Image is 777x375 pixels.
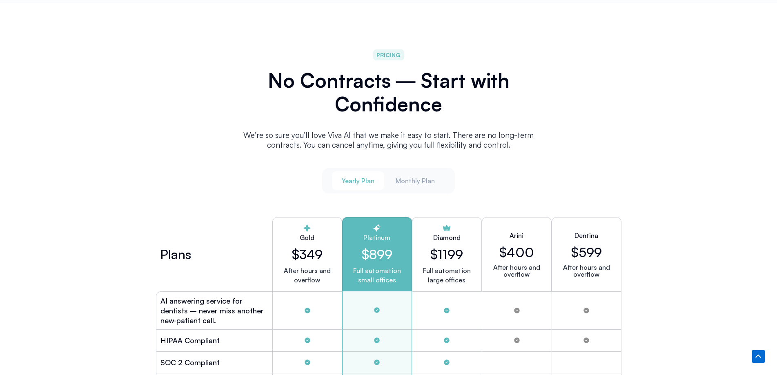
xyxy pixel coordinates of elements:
h2: No Contracts ― Start with Confidence [234,69,544,116]
h2: HIPAA Compliant [160,335,220,345]
p: After hours and overflow [489,264,545,278]
h2: Plans [160,249,191,259]
p: Full automation large offices [423,266,471,285]
h2: $899 [349,246,405,262]
h2: Diamond [433,233,461,242]
h2: $349 [279,246,335,262]
span: PRICING [376,50,401,60]
p: We’re so sure you’ll love Viva Al that we make it easy to start. There are no long-term contracts... [234,130,544,150]
p: After hours and overflow [559,264,614,278]
h2: Dentina [574,231,598,240]
p: After hours and overflow [279,266,335,285]
h2: $1199 [430,246,463,262]
h2: AI answering service for dentists – never miss another new‑patient call. [160,296,268,325]
h2: SOC 2 Compliant [160,357,220,367]
h2: Platinum [349,233,405,242]
p: Full automation small offices [349,266,405,285]
h2: Arini [510,231,523,240]
h2: $599 [571,244,602,260]
span: Yearly Plan [342,176,374,185]
span: Monthly Plan [396,176,435,185]
h2: $400 [499,244,534,260]
h2: Gold [279,233,335,242]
